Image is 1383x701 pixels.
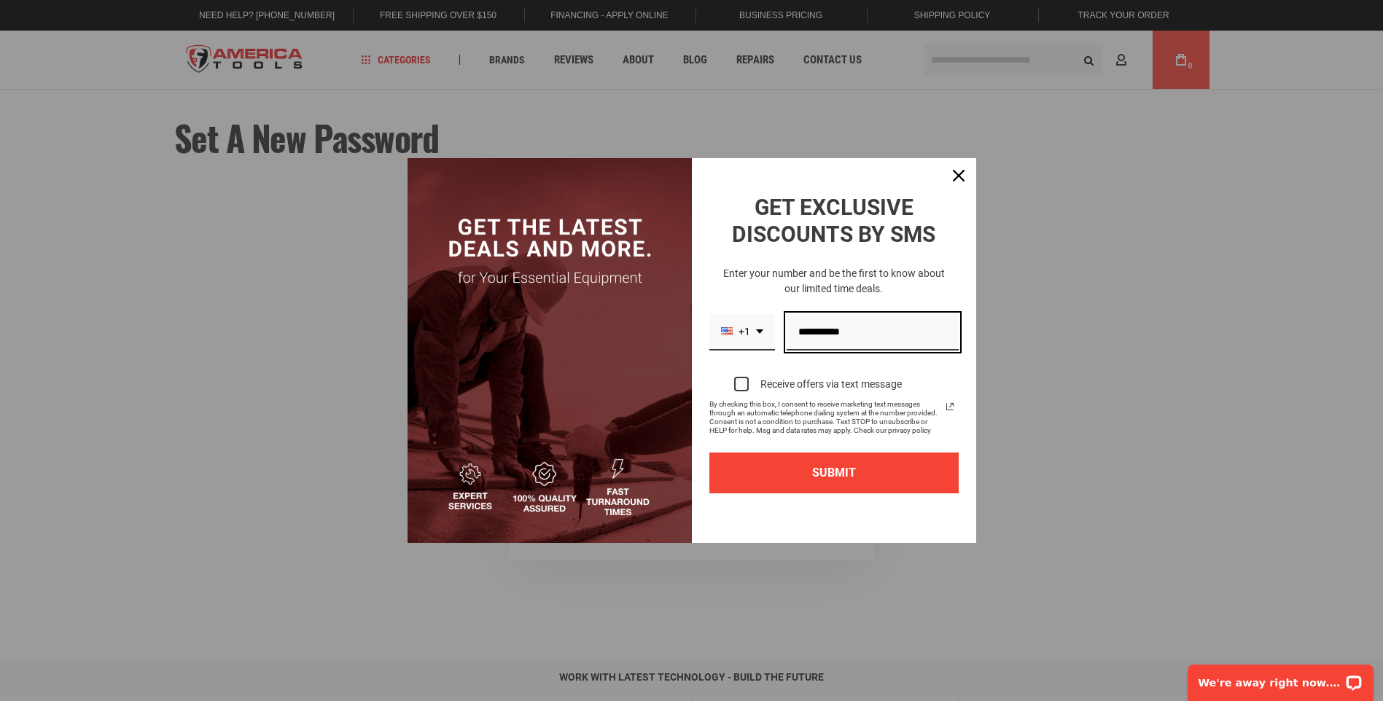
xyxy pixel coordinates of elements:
span: By checking this box, I consent to receive marketing text messages through an automatic telephone... [709,400,941,435]
a: Read our Privacy Policy [941,398,959,415]
strong: GET EXCLUSIVE DISCOUNTS BY SMS [732,195,935,248]
input: Phone number field [787,314,959,351]
div: Receive offers via text message [760,378,902,391]
svg: link icon [941,398,959,415]
iframe: LiveChat chat widget [1178,655,1383,701]
svg: dropdown arrow [756,329,763,334]
button: Close [941,158,976,193]
span: +1 [739,326,750,338]
p: our limited time deals. [709,281,959,297]
svg: close icon [953,170,965,181]
div: Phone number prefix [709,314,775,351]
p: Enter your number and be the first to know about [709,266,959,281]
button: SUBMIT [709,453,959,493]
